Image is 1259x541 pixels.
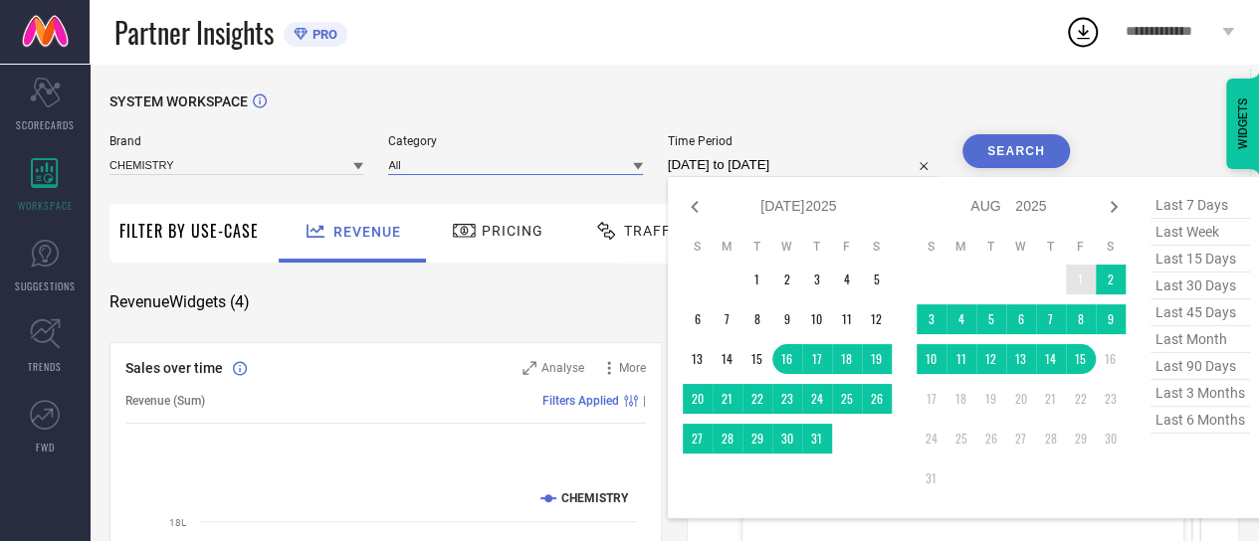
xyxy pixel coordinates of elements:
[976,239,1006,255] th: Tuesday
[742,424,772,453] td: Tue Jul 29 2025
[917,463,946,493] td: Sun Aug 31 2025
[976,344,1006,374] td: Tue Aug 12 2025
[742,344,772,374] td: Tue Jul 15 2025
[976,304,1006,334] td: Tue Aug 05 2025
[1151,380,1250,407] span: last 3 months
[683,239,713,255] th: Sunday
[862,344,892,374] td: Sat Jul 19 2025
[802,304,832,334] td: Thu Jul 10 2025
[114,12,274,53] span: Partner Insights
[862,384,892,414] td: Sat Jul 26 2025
[1096,239,1126,255] th: Saturday
[917,384,946,414] td: Sun Aug 17 2025
[1006,344,1036,374] td: Wed Aug 13 2025
[523,361,536,375] svg: Zoom
[541,361,584,375] span: Analyse
[683,195,707,219] div: Previous month
[1096,344,1126,374] td: Sat Aug 16 2025
[1096,424,1126,453] td: Sat Aug 30 2025
[15,278,76,293] span: SUGGESTIONS
[683,384,713,414] td: Sun Jul 20 2025
[119,219,259,243] span: Filter By Use-Case
[668,153,938,177] input: Select time period
[125,360,223,376] span: Sales over time
[1066,424,1096,453] td: Fri Aug 29 2025
[713,424,742,453] td: Mon Jul 28 2025
[772,265,802,294] td: Wed Jul 02 2025
[802,384,832,414] td: Thu Jul 24 2025
[1151,219,1250,246] span: last week
[832,265,862,294] td: Fri Jul 04 2025
[917,304,946,334] td: Sun Aug 03 2025
[36,440,55,454] span: FWD
[16,117,75,132] span: SCORECARDS
[917,344,946,374] td: Sun Aug 10 2025
[946,344,976,374] td: Mon Aug 11 2025
[1036,239,1066,255] th: Thursday
[1066,304,1096,334] td: Fri Aug 08 2025
[1036,384,1066,414] td: Thu Aug 21 2025
[619,361,646,375] span: More
[832,304,862,334] td: Fri Jul 11 2025
[388,134,642,148] span: Category
[1151,407,1250,434] span: last 6 months
[683,344,713,374] td: Sun Jul 13 2025
[832,384,862,414] td: Fri Jul 25 2025
[1102,195,1126,219] div: Next month
[1066,344,1096,374] td: Fri Aug 15 2025
[1006,239,1036,255] th: Wednesday
[683,424,713,453] td: Sun Jul 27 2025
[772,424,802,453] td: Wed Jul 30 2025
[1151,299,1250,326] span: last 45 days
[1151,192,1250,219] span: last 7 days
[169,517,187,528] text: 18L
[1096,265,1126,294] td: Sat Aug 02 2025
[668,134,938,148] span: Time Period
[1151,326,1250,353] span: last month
[1006,304,1036,334] td: Wed Aug 06 2025
[713,239,742,255] th: Monday
[946,239,976,255] th: Monday
[109,292,250,312] span: Revenue Widgets ( 4 )
[917,239,946,255] th: Sunday
[1036,304,1066,334] td: Thu Aug 07 2025
[946,384,976,414] td: Mon Aug 18 2025
[802,344,832,374] td: Thu Jul 17 2025
[1066,265,1096,294] td: Fri Aug 01 2025
[742,239,772,255] th: Tuesday
[18,198,73,213] span: WORKSPACE
[802,265,832,294] td: Thu Jul 03 2025
[946,424,976,453] td: Mon Aug 25 2025
[125,394,205,408] span: Revenue (Sum)
[1006,384,1036,414] td: Wed Aug 20 2025
[976,384,1006,414] td: Tue Aug 19 2025
[1066,384,1096,414] td: Fri Aug 22 2025
[482,223,543,239] span: Pricing
[109,93,248,109] span: SYSTEM WORKSPACE
[917,424,946,453] td: Sun Aug 24 2025
[946,304,976,334] td: Mon Aug 04 2025
[772,304,802,334] td: Wed Jul 09 2025
[976,424,1006,453] td: Tue Aug 26 2025
[1096,304,1126,334] td: Sat Aug 09 2025
[772,344,802,374] td: Wed Jul 16 2025
[1096,384,1126,414] td: Sat Aug 23 2025
[1036,424,1066,453] td: Thu Aug 28 2025
[713,344,742,374] td: Mon Jul 14 2025
[1066,239,1096,255] th: Friday
[962,134,1070,168] button: Search
[1151,272,1250,299] span: last 30 days
[308,27,337,42] span: PRO
[109,134,363,148] span: Brand
[1151,353,1250,380] span: last 90 days
[1036,344,1066,374] td: Thu Aug 14 2025
[832,239,862,255] th: Friday
[561,491,629,505] text: CHEMISTRY
[832,344,862,374] td: Fri Jul 18 2025
[1006,424,1036,453] td: Wed Aug 27 2025
[862,304,892,334] td: Sat Jul 12 2025
[333,224,401,240] span: Revenue
[772,239,802,255] th: Wednesday
[802,424,832,453] td: Thu Jul 31 2025
[862,265,892,294] td: Sat Jul 05 2025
